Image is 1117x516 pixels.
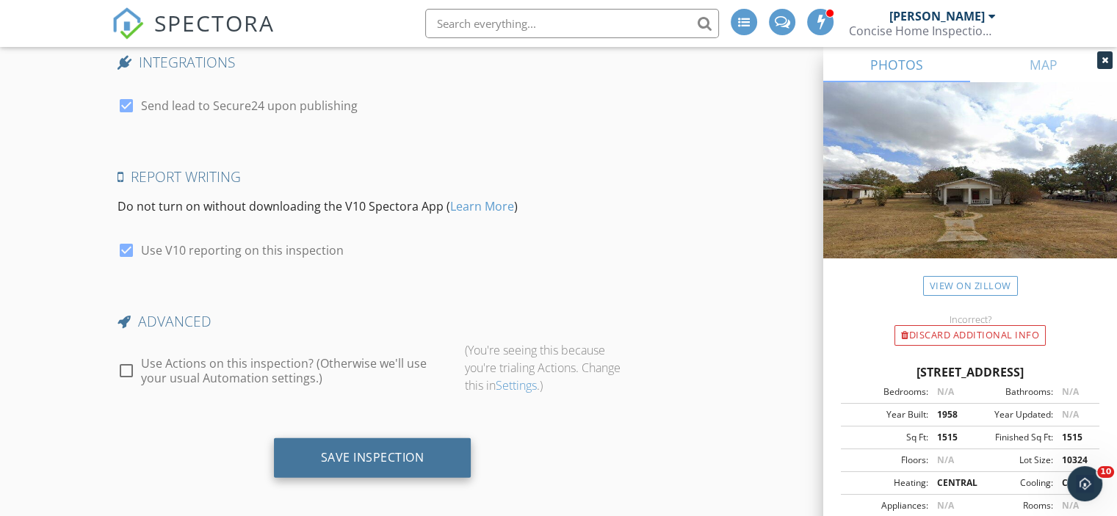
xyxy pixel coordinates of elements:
span: SPECTORA [154,7,275,38]
div: [STREET_ADDRESS] [841,363,1099,381]
label: Use Actions on this inspection? (Otherwise we'll use your usual Automation settings.) [141,356,453,385]
div: Floors: [845,454,928,467]
a: SPECTORA [112,20,275,51]
span: N/A [937,454,954,466]
div: 1958 [928,408,970,421]
label: Send lead to Secure24 upon publishing [141,98,358,113]
div: Lot Size: [970,454,1053,467]
div: Finished Sq Ft: [970,431,1053,444]
div: Save Inspection [321,450,424,465]
img: The Best Home Inspection Software - Spectora [112,7,144,40]
span: N/A [937,385,954,398]
div: Bedrooms: [845,385,928,399]
div: Bathrooms: [970,385,1053,399]
div: (You're seeing this because you're trialing Actions. Change this in .) [459,341,633,403]
div: Sq Ft: [845,431,928,444]
div: Concise Home Inspection Services [849,23,996,38]
h4: Report Writing [118,167,627,186]
div: Discard Additional info [894,325,1046,346]
div: Year Updated: [970,408,1053,421]
a: Learn More [450,198,514,214]
h4: INTEGRATIONS [118,53,627,72]
div: 1515 [1053,431,1095,444]
div: 1515 [928,431,970,444]
a: Settings [496,377,537,393]
div: CENTRAL [1053,476,1095,490]
div: Rooms: [970,499,1053,512]
p: Do not turn on without downloading the V10 Spectora App ( ) [118,197,627,215]
span: N/A [937,499,954,512]
a: MAP [970,47,1117,82]
div: Appliances: [845,499,928,512]
span: N/A [1062,385,1079,398]
iframe: Intercom live chat [1067,466,1102,501]
input: Search everything... [425,9,719,38]
div: 10324 [1053,454,1095,467]
span: N/A [1062,499,1079,512]
div: Heating: [845,476,928,490]
h4: Advanced [118,312,627,331]
div: Year Built: [845,408,928,421]
span: 10 [1097,466,1114,478]
div: Incorrect? [823,313,1117,325]
div: Cooling: [970,476,1053,490]
a: PHOTOS [823,47,970,82]
div: [PERSON_NAME] [889,9,985,23]
a: View on Zillow [923,276,1018,296]
div: CENTRAL [928,476,970,490]
label: Use V10 reporting on this inspection [141,243,344,258]
span: N/A [1062,408,1079,421]
img: streetview [823,82,1117,294]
